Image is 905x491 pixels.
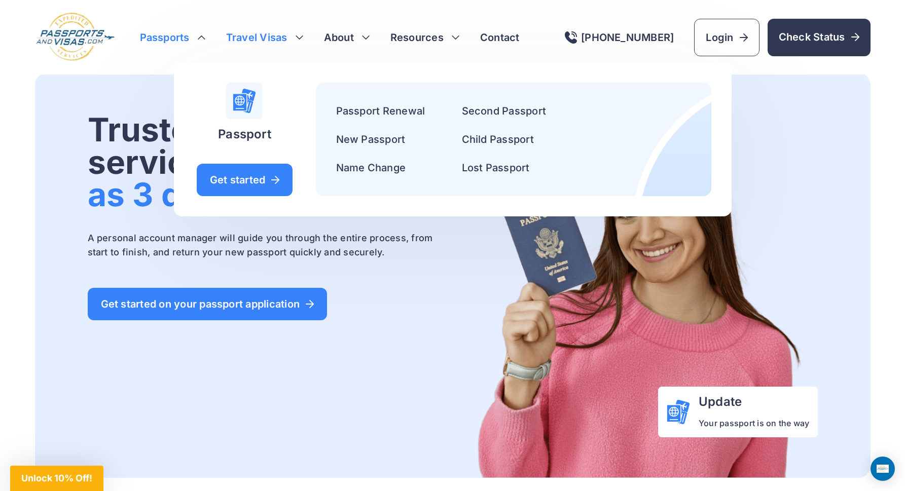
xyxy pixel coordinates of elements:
img: Logo [35,12,116,62]
a: Get started on your passport application [88,288,328,320]
a: New Passport [336,133,406,145]
h3: Travel Visas [226,30,304,45]
a: Child Passport [462,133,534,145]
a: Name Change [336,162,406,174]
span: Check Status [779,30,859,44]
a: About [324,30,354,45]
a: Login [694,19,759,56]
a: Lost Passport [462,162,530,174]
a: Get started [197,164,293,196]
h4: Update [699,395,809,409]
span: Login [706,30,747,45]
span: Get started [210,175,280,185]
a: Second Passport [462,105,547,117]
p: Your passport is on the way [699,417,809,429]
a: Passport Renewal [336,105,425,117]
a: Check Status [768,19,871,56]
div: Open Intercom Messenger [871,457,895,481]
img: Passports and Visas.com [455,114,818,478]
h4: Passport [218,127,271,141]
div: Unlock 10% Off! [10,466,103,491]
h3: Resources [390,30,460,45]
a: Contact [480,30,520,45]
h1: Trusted passport services in as fast [88,114,451,211]
a: [PHONE_NUMBER] [565,31,674,44]
span: Unlock 10% Off! [21,473,92,483]
span: Get started on your passport application [101,299,314,309]
span: as 3 days. [88,175,249,214]
p: A personal account manager will guide you through the entire process, from start to finish, and r... [88,231,451,259]
h3: Passports [140,30,206,45]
